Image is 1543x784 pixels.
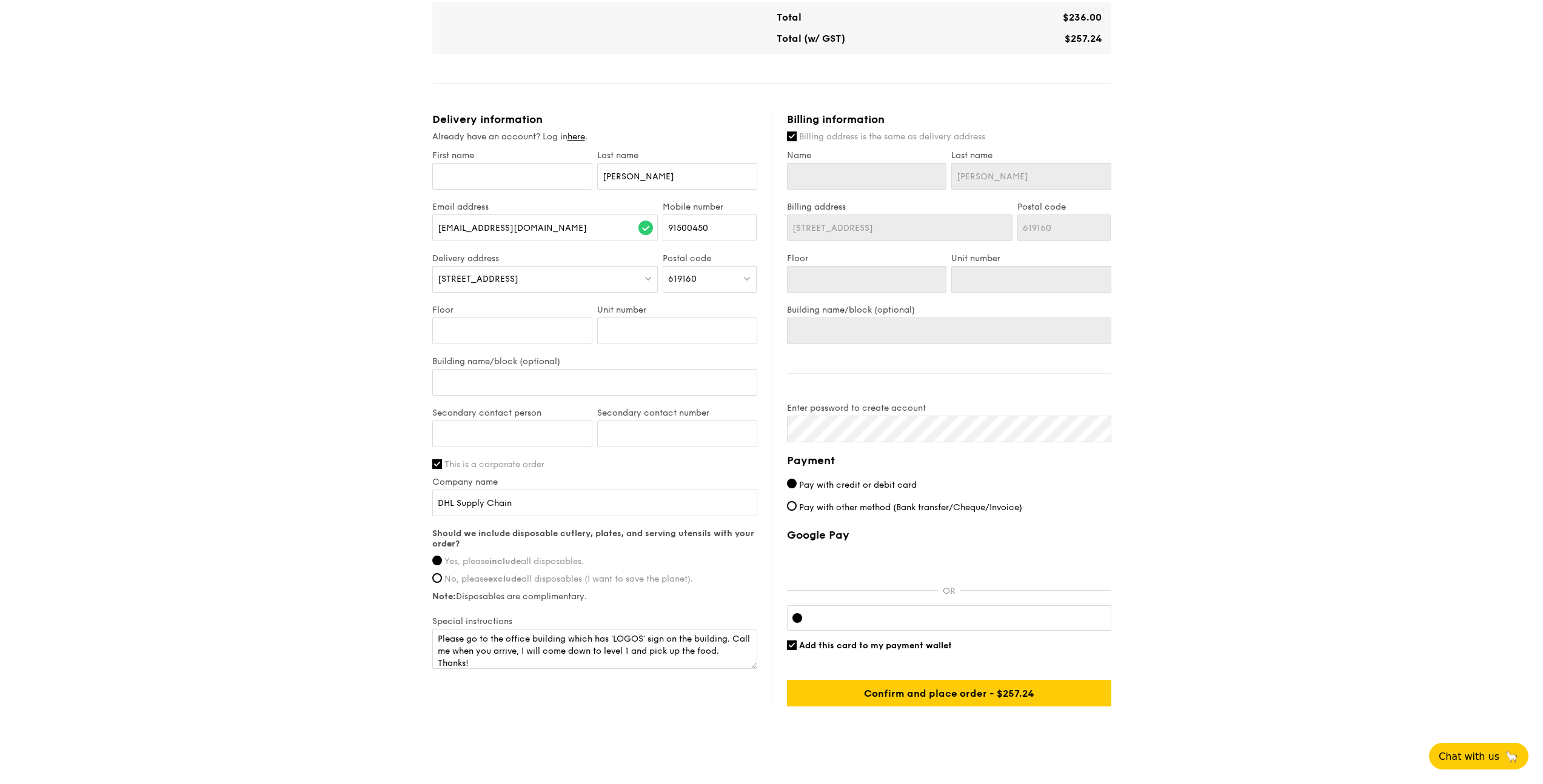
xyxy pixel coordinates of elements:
input: This is a corporate order [432,459,442,469]
label: Billing address [787,202,1012,212]
span: Billing address is the same as delivery address [799,131,985,142]
input: Billing address is the same as delivery address [787,131,797,141]
img: icon-dropdown.fa26e9f9.svg [743,274,751,283]
label: Floor [432,305,592,315]
button: Chat with us🦙 [1429,743,1528,769]
label: Building name/block (optional) [432,356,757,367]
label: First name [432,150,592,161]
div: Already have an account? Log in . [432,131,757,143]
label: Secondary contact number [597,408,757,418]
span: Add this card to my payment wallet [799,640,952,651]
label: Secondary contact person [432,408,592,418]
span: Total [777,12,802,23]
label: Name [787,150,947,161]
a: here [567,131,585,142]
label: Unit number [597,305,757,315]
label: Delivery address [432,253,658,264]
span: Chat with us [1439,751,1499,762]
span: Pay with credit or debit card [799,480,917,490]
span: This is a corporate order [444,459,544,470]
label: Mobile number [663,202,757,212]
h4: Payment [787,452,1111,469]
span: Billing information [787,113,885,126]
span: [STREET_ADDRESS] [438,274,518,284]
p: OR [938,586,960,596]
input: No, pleaseexcludeall disposables (I want to save the planet). [432,573,442,583]
span: 619160 [668,274,697,284]
span: $236.00 [1063,12,1102,23]
iframe: Secure payment button frame [787,549,1111,576]
label: Last name [951,150,1111,161]
strong: Should we include disposable cutlery, plates, and serving utensils with your order? [432,528,754,549]
label: Last name [597,150,757,161]
label: Email address [432,202,658,212]
span: 🦙 [1504,749,1519,763]
label: Google Pay [787,528,1111,542]
span: $257.24 [1065,33,1102,44]
strong: Note: [432,591,456,602]
span: Yes, please all disposables. [444,556,584,566]
label: Postal code [663,253,757,264]
input: Pay with other method (Bank transfer/Cheque/Invoice) [787,501,797,511]
img: icon-dropdown.fa26e9f9.svg [644,274,652,283]
span: Total (w/ GST) [777,33,845,44]
input: Yes, pleaseincludeall disposables. [432,556,442,565]
input: Confirm and place order - $257.24 [787,680,1111,706]
label: Postal code [1017,202,1111,212]
label: Company name [432,477,757,487]
span: Delivery information [432,113,543,126]
iframe: Secure card payment input frame [812,613,1106,623]
strong: exclude [488,574,521,584]
label: Building name/block (optional) [787,305,1111,315]
label: Enter password to create account [787,403,1111,413]
span: Pay with other method (Bank transfer/Cheque/Invoice) [799,502,1022,513]
label: Special instructions [432,616,757,626]
label: Floor [787,253,947,264]
img: icon-success.f839ccf9.svg [638,221,653,235]
input: Pay with credit or debit card [787,479,797,488]
strong: include [489,556,521,566]
label: Disposables are complimentary. [432,591,757,602]
label: Unit number [951,253,1111,264]
span: No, please all disposables (I want to save the planet). [444,574,693,584]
